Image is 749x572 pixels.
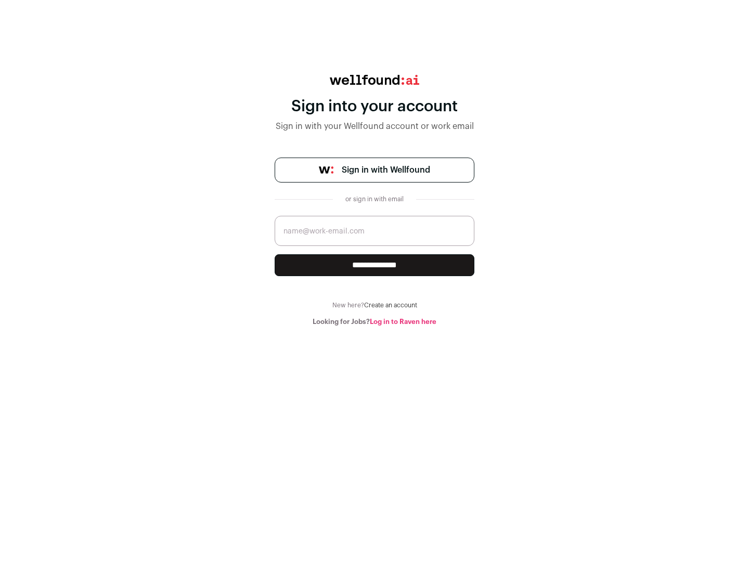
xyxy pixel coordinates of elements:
[319,166,333,174] img: wellfound-symbol-flush-black-fb3c872781a75f747ccb3a119075da62bfe97bd399995f84a933054e44a575c4.png
[275,318,474,326] div: Looking for Jobs?
[275,120,474,133] div: Sign in with your Wellfound account or work email
[275,97,474,116] div: Sign into your account
[341,195,408,203] div: or sign in with email
[330,75,419,85] img: wellfound:ai
[364,302,417,308] a: Create an account
[342,164,430,176] span: Sign in with Wellfound
[370,318,436,325] a: Log in to Raven here
[275,216,474,246] input: name@work-email.com
[275,158,474,183] a: Sign in with Wellfound
[275,301,474,309] div: New here?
